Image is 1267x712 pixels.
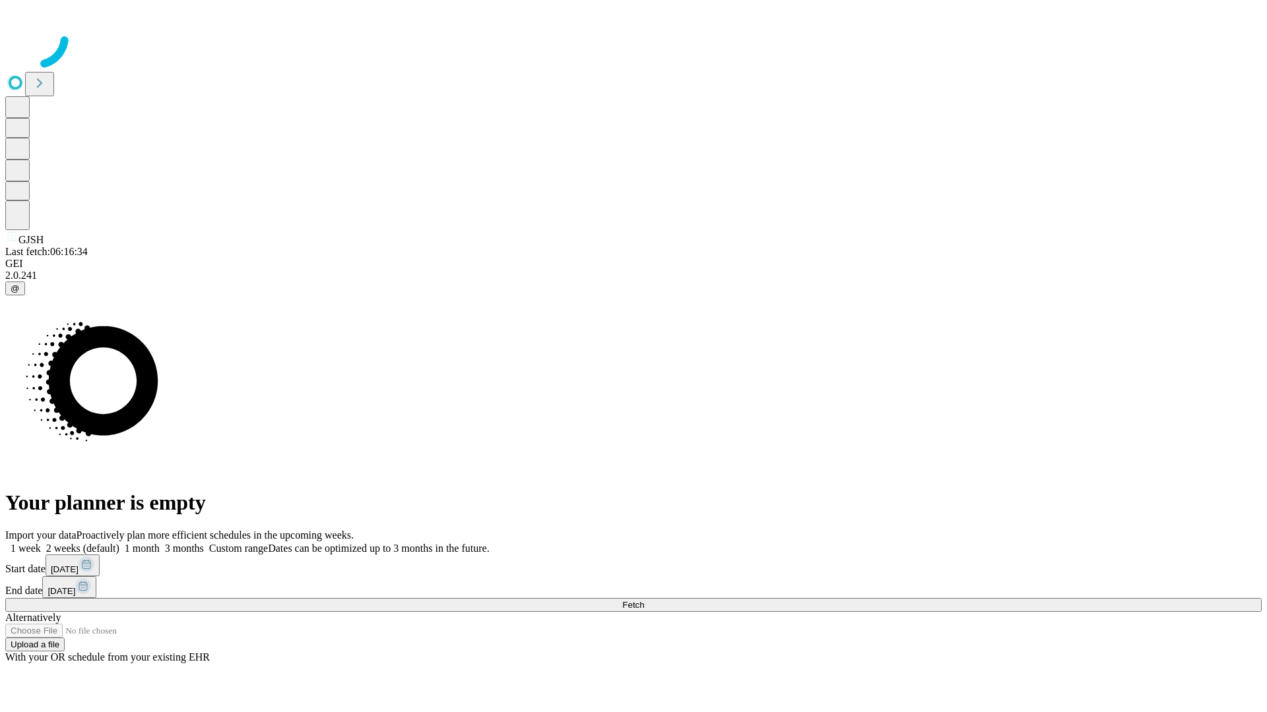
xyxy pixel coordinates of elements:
[5,529,77,541] span: Import your data
[5,576,1262,598] div: End date
[165,543,204,554] span: 3 months
[622,600,644,610] span: Fetch
[46,543,119,554] span: 2 weeks (default)
[5,598,1262,612] button: Fetch
[46,554,100,576] button: [DATE]
[5,554,1262,576] div: Start date
[209,543,268,554] span: Custom range
[5,638,65,651] button: Upload a file
[11,543,41,554] span: 1 week
[5,282,25,295] button: @
[51,564,79,574] span: [DATE]
[42,576,96,598] button: [DATE]
[268,543,489,554] span: Dates can be optimized up to 3 months in the future.
[77,529,354,541] span: Proactively plan more efficient schedules in the upcoming weeks.
[5,612,61,623] span: Alternatively
[18,234,44,245] span: GJSH
[48,586,75,596] span: [DATE]
[5,270,1262,282] div: 2.0.241
[5,651,210,663] span: With your OR schedule from your existing EHR
[125,543,160,554] span: 1 month
[5,490,1262,515] h1: Your planner is empty
[11,283,20,293] span: @
[5,258,1262,270] div: GEI
[5,246,88,257] span: Last fetch: 06:16:34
